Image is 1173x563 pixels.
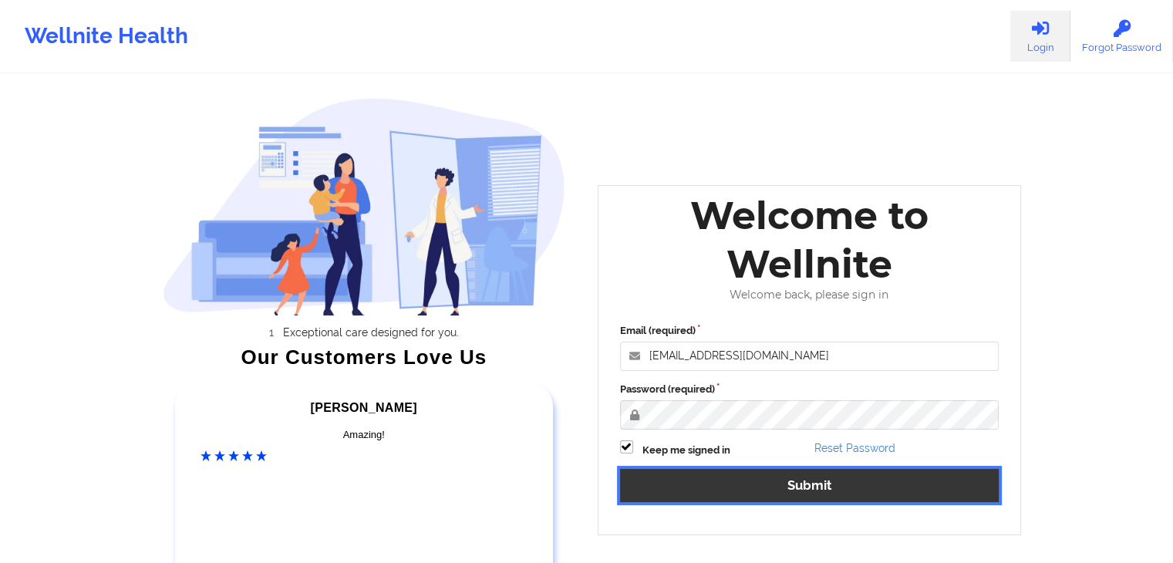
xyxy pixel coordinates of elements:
[620,382,999,397] label: Password (required)
[1070,11,1173,62] a: Forgot Password
[163,349,565,365] div: Our Customers Love Us
[1010,11,1070,62] a: Login
[609,191,1010,288] div: Welcome to Wellnite
[201,427,528,443] div: Amazing!
[814,442,895,454] a: Reset Password
[620,342,999,371] input: Email address
[609,288,1010,302] div: Welcome back, please sign in
[163,97,565,315] img: wellnite-auth-hero_200.c722682e.png
[177,326,565,339] li: Exceptional care designed for you.
[311,401,417,414] span: [PERSON_NAME]
[642,443,730,458] label: Keep me signed in
[620,323,999,339] label: Email (required)
[620,469,999,502] button: Submit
